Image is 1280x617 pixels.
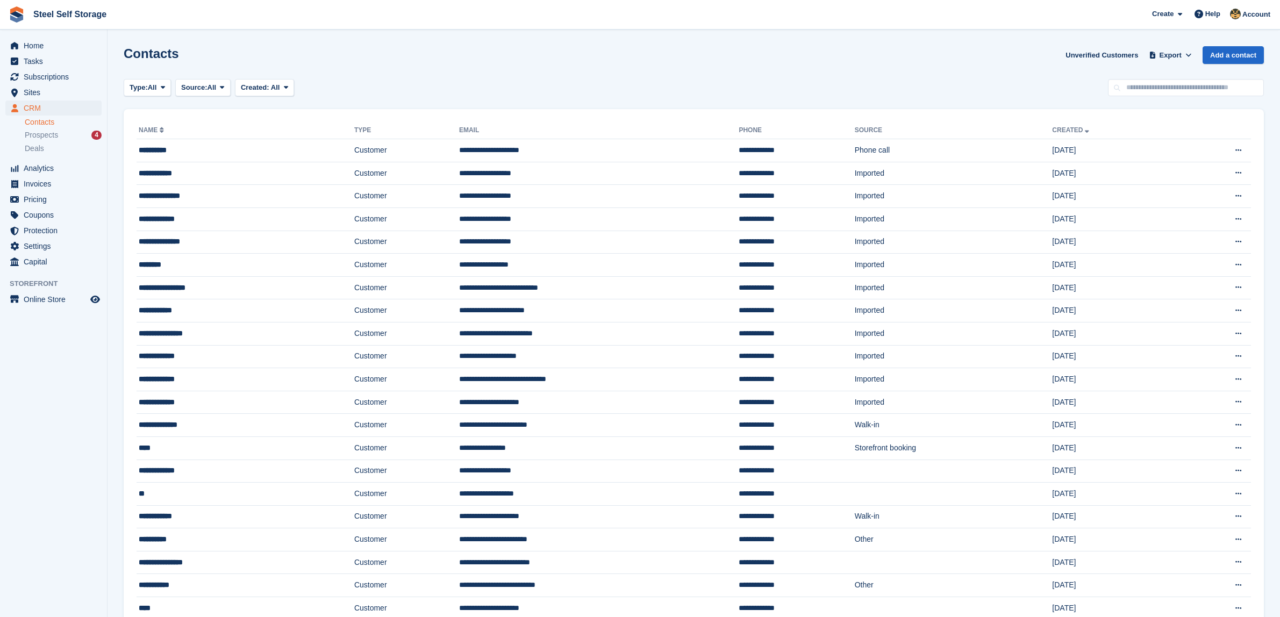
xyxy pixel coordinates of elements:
a: Contacts [25,117,102,127]
td: Customer [354,483,459,506]
td: [DATE] [1052,139,1178,162]
td: Customer [354,505,459,528]
a: menu [5,292,102,307]
td: Other [855,574,1053,597]
td: Imported [855,185,1053,208]
span: Online Store [24,292,88,307]
span: Account [1242,9,1270,20]
td: [DATE] [1052,528,1178,551]
a: menu [5,69,102,84]
td: [DATE] [1052,322,1178,345]
a: Preview store [89,293,102,306]
button: Export [1147,46,1194,64]
td: [DATE] [1052,299,1178,322]
td: [DATE] [1052,574,1178,597]
span: All [271,83,280,91]
span: All [208,82,217,93]
td: [DATE] [1052,483,1178,506]
span: Type: [130,82,148,93]
td: Imported [855,276,1053,299]
td: Customer [354,574,459,597]
td: Customer [354,345,459,368]
span: Prospects [25,130,58,140]
span: CRM [24,101,88,116]
th: Email [459,122,739,139]
td: [DATE] [1052,391,1178,414]
td: [DATE] [1052,436,1178,460]
span: Help [1205,9,1220,19]
span: Analytics [24,161,88,176]
span: Create [1152,9,1174,19]
span: Home [24,38,88,53]
a: Deals [25,143,102,154]
span: Deals [25,144,44,154]
span: Source: [181,82,207,93]
img: stora-icon-8386f47178a22dfd0bd8f6a31ec36ba5ce8667c1dd55bd0f319d3a0aa187defe.svg [9,6,25,23]
td: Imported [855,368,1053,391]
div: 4 [91,131,102,140]
td: Imported [855,254,1053,277]
td: Imported [855,162,1053,185]
td: Imported [855,231,1053,254]
td: [DATE] [1052,551,1178,574]
span: Invoices [24,176,88,191]
td: [DATE] [1052,254,1178,277]
td: [DATE] [1052,368,1178,391]
td: Customer [354,207,459,231]
a: menu [5,54,102,69]
a: menu [5,254,102,269]
td: Customer [354,368,459,391]
td: [DATE] [1052,162,1178,185]
td: [DATE] [1052,231,1178,254]
a: menu [5,85,102,100]
span: Sites [24,85,88,100]
td: Customer [354,276,459,299]
td: Customer [354,436,459,460]
td: Customer [354,162,459,185]
td: Customer [354,254,459,277]
span: Settings [24,239,88,254]
a: menu [5,38,102,53]
td: [DATE] [1052,185,1178,208]
td: Imported [855,207,1053,231]
a: Add a contact [1203,46,1264,64]
td: Customer [354,139,459,162]
a: Created [1052,126,1091,134]
a: menu [5,223,102,238]
span: Tasks [24,54,88,69]
td: Customer [354,528,459,551]
td: [DATE] [1052,460,1178,483]
td: [DATE] [1052,414,1178,437]
a: Steel Self Storage [29,5,111,23]
span: Storefront [10,278,107,289]
td: Customer [354,460,459,483]
td: [DATE] [1052,345,1178,368]
td: Other [855,528,1053,551]
span: Created: [241,83,269,91]
td: [DATE] [1052,505,1178,528]
td: [DATE] [1052,207,1178,231]
a: Unverified Customers [1061,46,1142,64]
td: Imported [855,299,1053,322]
button: Type: All [124,79,171,97]
td: Storefront booking [855,436,1053,460]
td: Customer [354,391,459,414]
h1: Contacts [124,46,179,61]
span: Subscriptions [24,69,88,84]
td: Walk-in [855,505,1053,528]
a: Name [139,126,166,134]
button: Created: All [235,79,294,97]
a: menu [5,101,102,116]
img: James Steel [1230,9,1241,19]
a: menu [5,192,102,207]
td: Customer [354,185,459,208]
td: Customer [354,322,459,345]
a: menu [5,176,102,191]
td: Customer [354,231,459,254]
td: Walk-in [855,414,1053,437]
td: Imported [855,322,1053,345]
td: Customer [354,414,459,437]
th: Type [354,122,459,139]
a: menu [5,161,102,176]
a: Prospects 4 [25,130,102,141]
